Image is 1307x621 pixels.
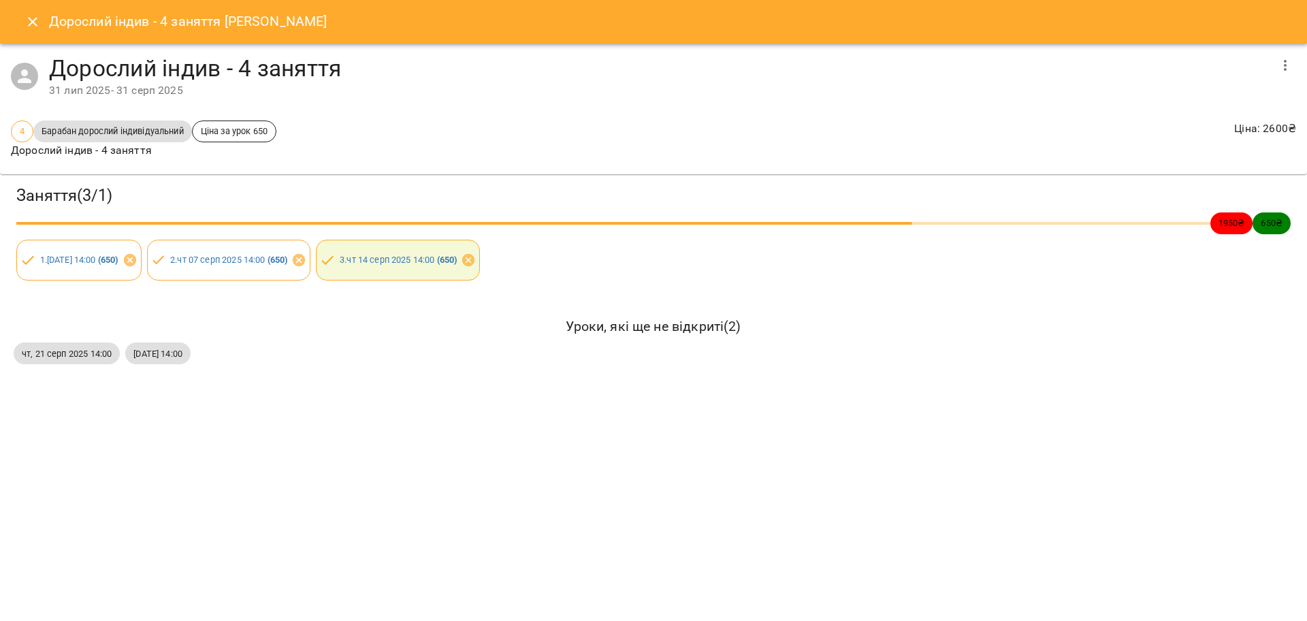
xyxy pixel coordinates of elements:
[16,5,49,38] button: Close
[316,240,480,281] div: 3.чт 14 серп 2025 14:00 (650)
[40,255,118,265] a: 1.[DATE] 14:00 (650)
[11,142,276,159] p: Дорослий індив - 4 заняття
[98,255,118,265] b: ( 650 )
[437,255,457,265] b: ( 650 )
[16,185,1291,206] h3: Заняття ( 3 / 1 )
[33,125,192,138] span: Барабан дорослий індивідуальний
[125,347,191,360] span: [DATE] 14:00
[147,240,311,281] div: 2.чт 07 серп 2025 14:00 (650)
[16,240,142,281] div: 1.[DATE] 14:00 (650)
[14,316,1293,337] h6: Уроки, які ще не відкриті ( 2 )
[1253,217,1291,229] span: 650 ₴
[14,347,120,360] span: чт, 21 серп 2025 14:00
[268,255,288,265] b: ( 650 )
[12,125,33,138] span: 4
[49,11,327,32] h6: Дорослий індив - 4 заняття [PERSON_NAME]
[170,255,287,265] a: 2.чт 07 серп 2025 14:00 (650)
[1234,121,1296,137] p: Ціна : 2600 ₴
[49,54,1269,82] h4: Дорослий індив - 4 заняття
[340,255,457,265] a: 3.чт 14 серп 2025 14:00 (650)
[193,125,276,138] span: Ціна за урок 650
[1210,217,1253,229] span: 1950 ₴
[49,82,1269,99] div: 31 лип 2025 - 31 серп 2025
